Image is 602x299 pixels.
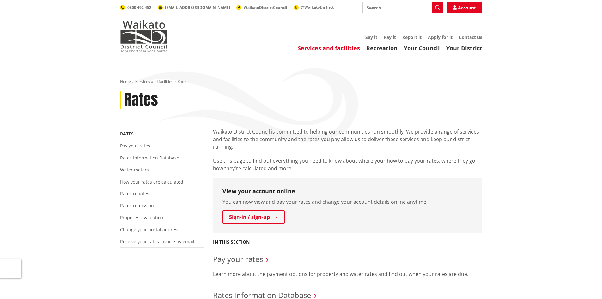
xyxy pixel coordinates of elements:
[120,143,150,149] a: Pay your rates
[120,239,194,245] a: Receive your rates invoice by email
[120,5,151,10] a: 0800 492 452
[428,34,453,40] a: Apply for it
[120,179,183,185] a: How your rates are calculated
[244,5,287,10] span: WaikatoDistrictCouncil
[120,131,134,137] a: Rates
[402,34,422,40] a: Report it
[120,79,131,84] a: Home
[366,44,398,52] a: Recreation
[135,79,173,84] a: Services and facilities
[165,5,230,10] span: [EMAIL_ADDRESS][DOMAIN_NAME]
[120,79,482,84] nav: breadcrumb
[446,44,482,52] a: Your District
[384,34,396,40] a: Pay it
[404,44,440,52] a: Your Council
[362,2,443,13] input: Search input
[120,155,179,161] a: Rates Information Database
[459,34,482,40] a: Contact us
[124,91,158,109] h1: Rates
[127,5,151,10] span: 0800 492 452
[213,240,250,245] h5: In this section
[222,210,285,224] a: Sign-in / sign-up
[120,227,179,233] a: Change your postal address
[120,202,154,209] a: Rates remission
[213,157,482,172] p: Use this page to find out everything you need to know about where your how to pay your rates, whe...
[301,4,334,10] span: @WaikatoDistrict
[120,167,149,173] a: Water meters
[447,2,482,13] a: Account
[120,20,167,52] img: Waikato District Council - Te Kaunihera aa Takiwaa o Waikato
[213,254,263,264] a: Pay your rates
[222,198,473,206] p: You can now view and pay your rates and change your account details online anytime!
[365,34,377,40] a: Say it
[120,190,149,196] a: Rates rebates
[222,188,473,195] h3: View your account online
[213,128,482,151] p: Waikato District Council is committed to helping our communities run smoothly. We provide a range...
[120,215,163,221] a: Property revaluation
[294,4,334,10] a: @WaikatoDistrict
[158,5,230,10] a: [EMAIL_ADDRESS][DOMAIN_NAME]
[298,44,360,52] a: Services and facilities
[236,5,287,10] a: WaikatoDistrictCouncil
[178,79,187,84] span: Rates
[213,270,482,278] p: Learn more about the payment options for property and water rates and find out when your rates ar...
